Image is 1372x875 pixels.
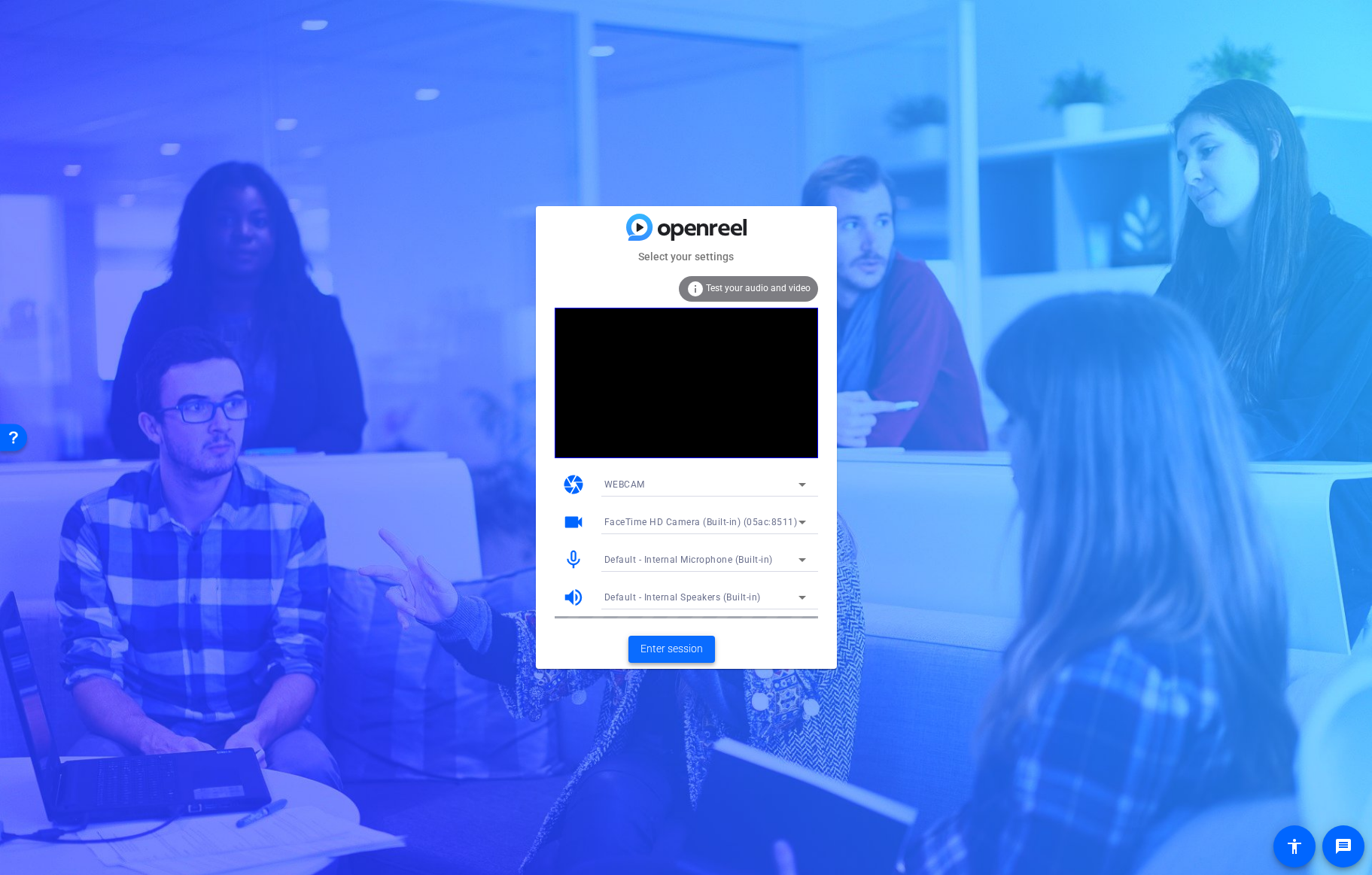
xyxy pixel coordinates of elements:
span: Test your audio and video [706,283,811,293]
span: Enter session [640,641,703,657]
mat-icon: info [686,280,704,298]
img: blue-gradient.svg [626,214,747,240]
mat-icon: camera [562,473,585,496]
mat-icon: message [1334,837,1352,855]
mat-card-subtitle: Select your settings [536,248,837,265]
mat-icon: accessibility [1285,837,1304,855]
span: Default - Internal Microphone (Built-in) [604,554,773,565]
mat-icon: mic_none [562,548,585,571]
mat-icon: videocam [562,511,585,533]
span: Default - Internal Speakers (Built-in) [604,592,761,603]
span: FaceTime HD Camera (Built-in) (05ac:8511) [604,517,798,527]
span: WEBCAM [604,479,645,490]
mat-icon: volume_up [562,586,585,609]
button: Enter session [628,636,715,663]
